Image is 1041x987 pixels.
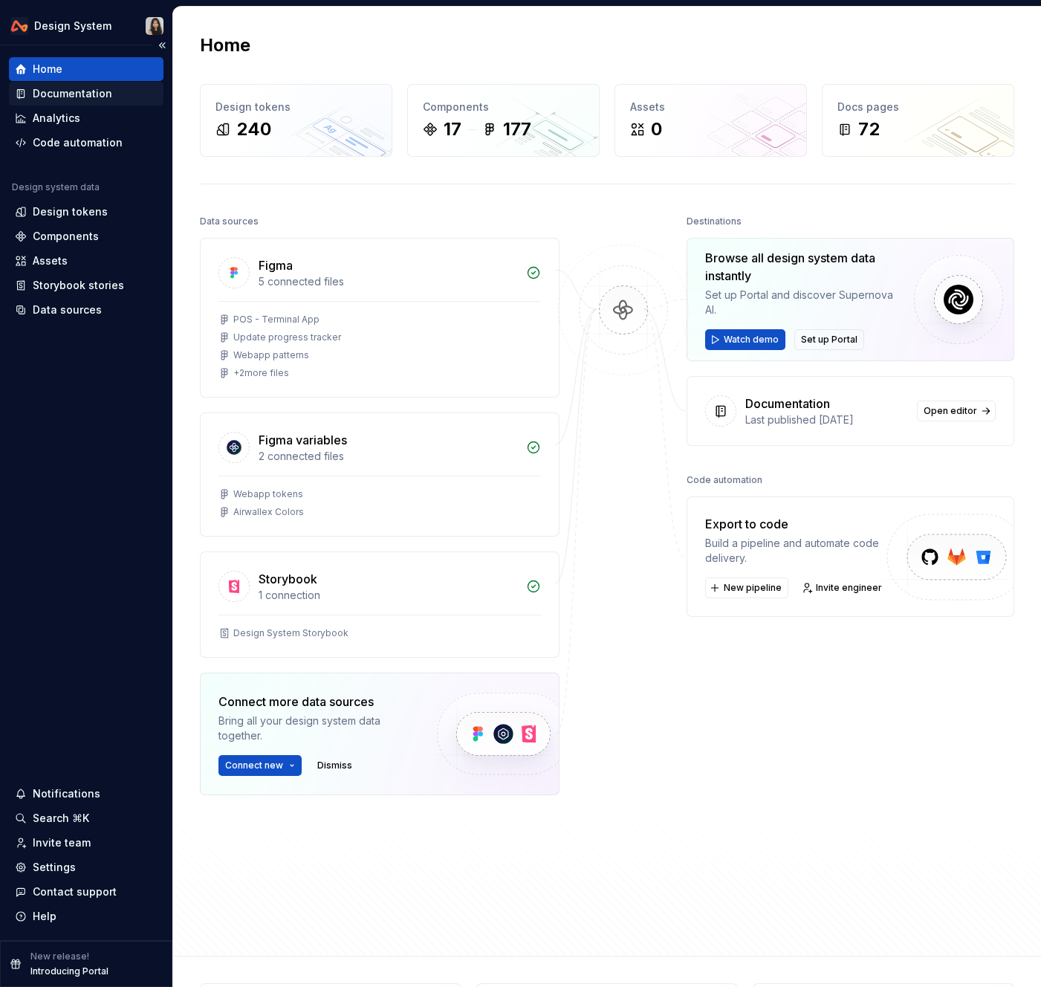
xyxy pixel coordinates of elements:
div: Bring all your design system data together. [218,713,412,743]
a: Settings [9,855,163,879]
div: Figma variables [259,431,347,449]
span: New pipeline [724,582,782,594]
div: Export to code [705,515,889,533]
div: Airwallex Colors [233,506,304,518]
div: Set up Portal and discover Supernova AI. [705,288,902,317]
button: Notifications [9,782,163,806]
div: Code automation [687,470,762,491]
div: Destinations [687,211,742,232]
a: Components17177 [407,84,600,157]
a: Design tokens [9,200,163,224]
div: Design tokens [33,204,108,219]
span: Watch demo [724,334,779,346]
div: Notifications [33,786,100,801]
button: Set up Portal [794,329,864,350]
span: Open editor [924,405,977,417]
div: Browse all design system data instantly [705,249,902,285]
div: Invite team [33,835,91,850]
p: New release! [30,951,89,962]
span: Connect new [225,760,283,771]
img: 0733df7c-e17f-4421-95a9-ced236ef1ff0.png [10,17,28,35]
h2: Home [200,33,250,57]
button: Dismiss [311,755,359,776]
div: + 2 more files [233,367,289,379]
a: Figma variables2 connected filesWebapp tokensAirwallex Colors [200,412,560,537]
div: Last published [DATE] [745,412,908,427]
a: Assets0 [614,84,807,157]
button: Search ⌘K [9,806,163,830]
div: Update progress tracker [233,331,341,343]
a: Components [9,224,163,248]
div: Design System Storybook [233,627,348,639]
a: Documentation [9,82,163,106]
div: Code automation [33,135,123,150]
p: Introducing Portal [30,965,108,977]
div: Build a pipeline and automate code delivery. [705,536,889,566]
div: Webapp patterns [233,349,309,361]
a: Analytics [9,106,163,130]
div: 1 connection [259,588,517,603]
a: Assets [9,249,163,273]
a: Storybook1 connectionDesign System Storybook [200,551,560,658]
div: Documentation [33,86,112,101]
a: Home [9,57,163,81]
div: Data sources [200,211,259,232]
button: Contact support [9,880,163,904]
div: Home [33,62,62,77]
a: Docs pages72 [822,84,1014,157]
a: Data sources [9,298,163,322]
a: Invite engineer [797,577,889,598]
div: 17 [444,117,461,141]
div: Data sources [33,302,102,317]
span: Dismiss [317,760,352,771]
div: Assets [33,253,68,268]
button: Collapse sidebar [152,35,172,56]
div: Webapp tokens [233,488,303,500]
div: Storybook stories [33,278,124,293]
span: Invite engineer [816,582,882,594]
button: New pipeline [705,577,788,598]
div: Docs pages [837,100,999,114]
span: Set up Portal [801,334,857,346]
a: Figma5 connected filesPOS - Terminal AppUpdate progress trackerWebapp patterns+2more files [200,238,560,398]
div: Components [33,229,99,244]
div: Components [423,100,584,114]
a: Invite team [9,831,163,855]
a: Code automation [9,131,163,155]
div: POS - Terminal App [233,314,320,326]
div: 72 [858,117,880,141]
div: Settings [33,860,76,875]
a: Design tokens240 [200,84,392,157]
div: Assets [630,100,791,114]
div: Help [33,909,56,924]
div: Design System [34,19,111,33]
div: 240 [236,117,271,141]
div: Storybook [259,570,317,588]
button: Design SystemXiangjun [3,10,169,42]
button: Connect new [218,755,302,776]
div: 5 connected files [259,274,517,289]
button: Help [9,905,163,928]
button: Watch demo [705,329,785,350]
div: Design system data [12,181,100,193]
div: Contact support [33,884,117,899]
div: Analytics [33,111,80,126]
img: Xiangjun [146,17,163,35]
a: Storybook stories [9,274,163,297]
div: Design tokens [215,100,377,114]
a: Open editor [917,401,996,421]
div: 177 [503,117,531,141]
div: 2 connected files [259,449,517,464]
div: 0 [651,117,662,141]
div: Connect more data sources [218,693,412,711]
div: Documentation [745,395,830,412]
div: Search ⌘K [33,811,89,826]
div: Figma [259,256,293,274]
